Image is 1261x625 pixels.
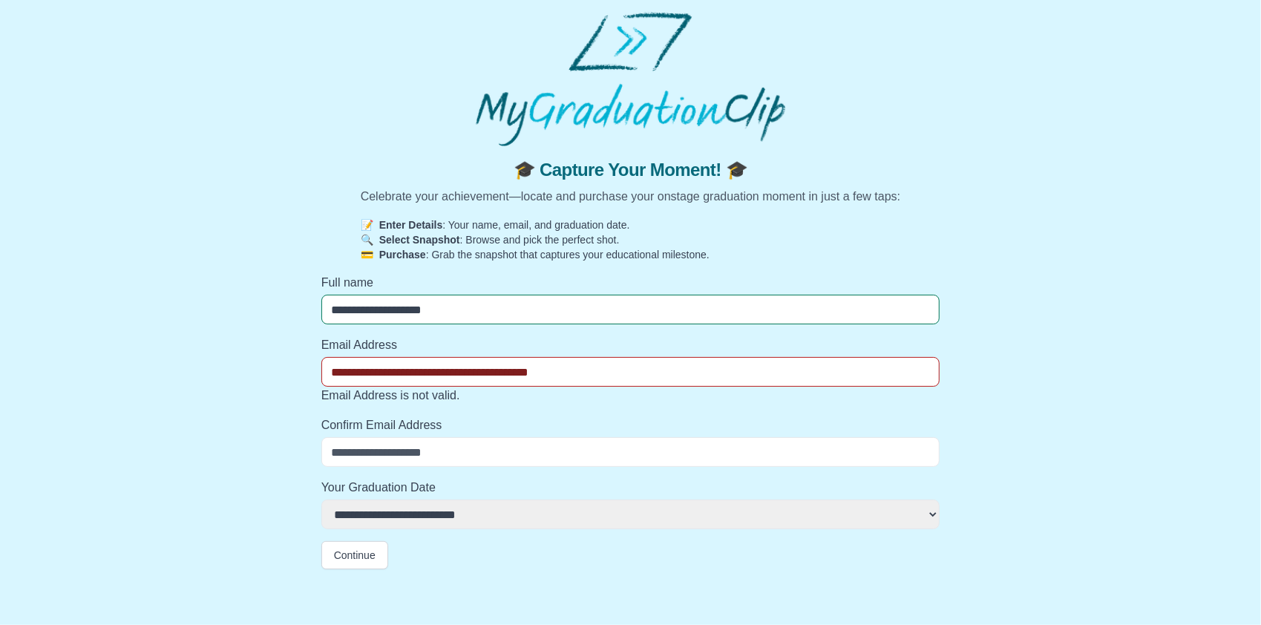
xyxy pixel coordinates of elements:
p: : Your name, email, and graduation date. [361,217,901,232]
label: Full name [321,274,940,292]
strong: Purchase [379,249,426,261]
span: 🎓 Capture Your Moment! 🎓 [361,158,901,182]
img: MyGraduationClip [476,12,785,146]
span: 💳 [361,249,373,261]
span: Email Address is not valid. [321,389,460,402]
button: Continue [321,541,388,569]
p: : Browse and pick the perfect shot. [361,232,901,247]
label: Your Graduation Date [321,479,940,497]
strong: Enter Details [379,219,443,231]
strong: Select Snapshot [379,234,460,246]
label: Email Address [321,336,940,354]
label: Confirm Email Address [321,416,940,434]
span: 🔍 [361,234,373,246]
p: Celebrate your achievement—locate and purchase your onstage graduation moment in just a few taps: [361,188,901,206]
span: 📝 [361,219,373,231]
p: : Grab the snapshot that captures your educational milestone. [361,247,901,262]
